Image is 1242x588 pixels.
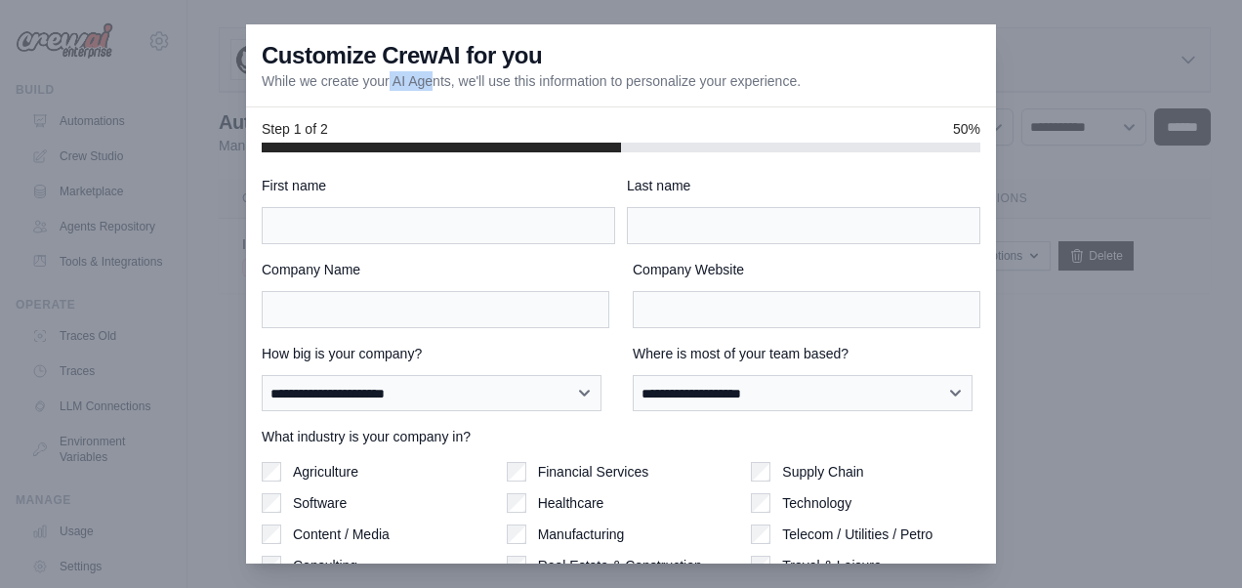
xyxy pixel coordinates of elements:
label: Last name [627,176,980,195]
label: Financial Services [538,462,649,482]
label: Healthcare [538,493,604,513]
label: Agriculture [293,462,358,482]
label: Travel & Leisure [782,556,881,575]
label: How big is your company? [262,344,609,363]
h3: Customize CrewAI for you [262,40,542,71]
label: Where is most of your team based? [633,344,980,363]
label: First name [262,176,615,195]
label: Telecom / Utilities / Petro [782,525,932,544]
label: What industry is your company in? [262,427,980,446]
label: Manufacturing [538,525,625,544]
label: Real Estate & Construction [538,556,702,575]
label: Software [293,493,347,513]
label: Content / Media [293,525,390,544]
span: 50% [953,119,980,139]
p: While we create your AI Agents, we'll use this information to personalize your experience. [262,71,801,91]
iframe: Chat Widget [1144,494,1242,588]
label: Company Website [633,260,980,279]
label: Company Name [262,260,609,279]
label: Technology [782,493,851,513]
label: Supply Chain [782,462,863,482]
label: Consulting [293,556,357,575]
span: Step 1 of 2 [262,119,328,139]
